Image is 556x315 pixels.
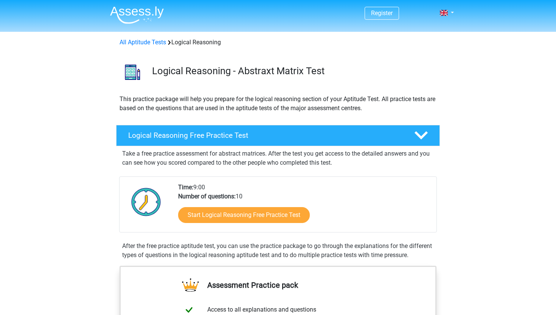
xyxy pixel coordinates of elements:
[119,242,437,260] div: After the free practice aptitude test, you can use the practice package to go through the explana...
[120,39,166,46] a: All Aptitude Tests
[178,184,193,191] b: Time:
[178,193,236,200] b: Number of questions:
[128,131,402,140] h4: Logical Reasoning Free Practice Test
[116,56,149,88] img: logical reasoning
[122,149,434,167] p: Take a free practice assessment for abstract matrices. After the test you get access to the detai...
[152,65,434,77] h3: Logical Reasoning - Abstraxt Matrix Test
[371,9,393,17] a: Register
[116,38,440,47] div: Logical Reasoning
[120,95,436,113] p: This practice package will help you prepare for the logical reasoning section of your Aptitude Te...
[178,207,310,223] a: Start Logical Reasoning Free Practice Test
[127,183,165,221] img: Clock
[172,183,436,232] div: 9:00 10
[110,6,164,24] img: Assessly
[113,125,443,146] a: Logical Reasoning Free Practice Test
